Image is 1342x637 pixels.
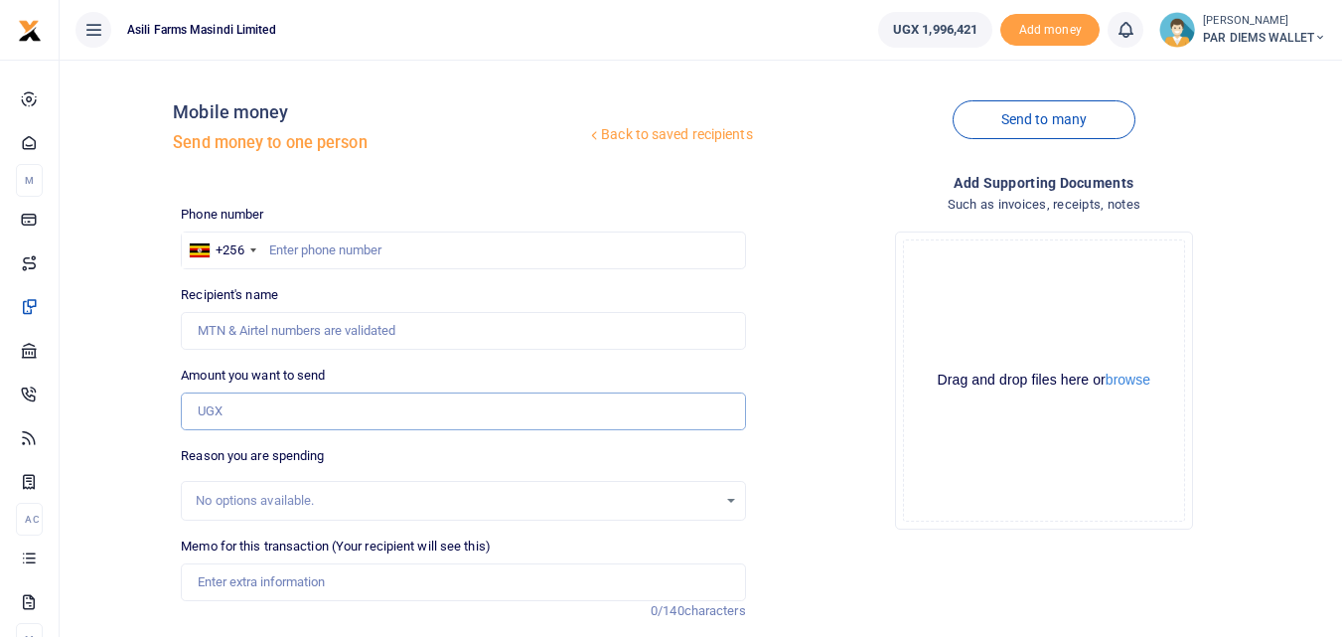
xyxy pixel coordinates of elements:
a: profile-user [PERSON_NAME] PAR DIEMS WALLET [1159,12,1326,48]
button: browse [1106,373,1150,387]
li: Wallet ballance [870,12,1000,48]
span: 0/140 [651,603,684,618]
input: Enter extra information [181,563,745,601]
a: logo-small logo-large logo-large [18,22,42,37]
li: M [16,164,43,197]
div: File Uploader [895,232,1193,530]
label: Recipient's name [181,285,278,305]
h5: Send money to one person [173,133,586,153]
input: Enter phone number [181,232,745,269]
span: characters [684,603,746,618]
small: [PERSON_NAME] [1203,13,1326,30]
label: Reason you are spending [181,446,324,466]
label: Memo for this transaction (Your recipient will see this) [181,537,491,557]
li: Toup your wallet [1000,14,1100,47]
span: Asili Farms Masindi Limited [119,21,284,39]
input: MTN & Airtel numbers are validated [181,312,745,350]
div: +256 [216,240,243,260]
img: profile-user [1159,12,1195,48]
label: Phone number [181,205,263,225]
li: Ac [16,503,43,536]
h4: Mobile money [173,101,586,123]
span: UGX 1,996,421 [893,20,977,40]
a: Add money [1000,21,1100,36]
label: Amount you want to send [181,366,325,386]
a: UGX 1,996,421 [878,12,992,48]
div: Uganda: +256 [182,233,261,268]
a: Back to saved recipients [586,117,754,153]
a: Send to many [953,100,1135,139]
div: Drag and drop files here or [904,371,1184,390]
span: PAR DIEMS WALLET [1203,29,1326,47]
input: UGX [181,393,745,430]
div: No options available. [196,491,716,511]
img: logo-small [18,19,42,43]
h4: Add supporting Documents [762,172,1326,194]
h4: Such as invoices, receipts, notes [762,194,1326,216]
span: Add money [1000,14,1100,47]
